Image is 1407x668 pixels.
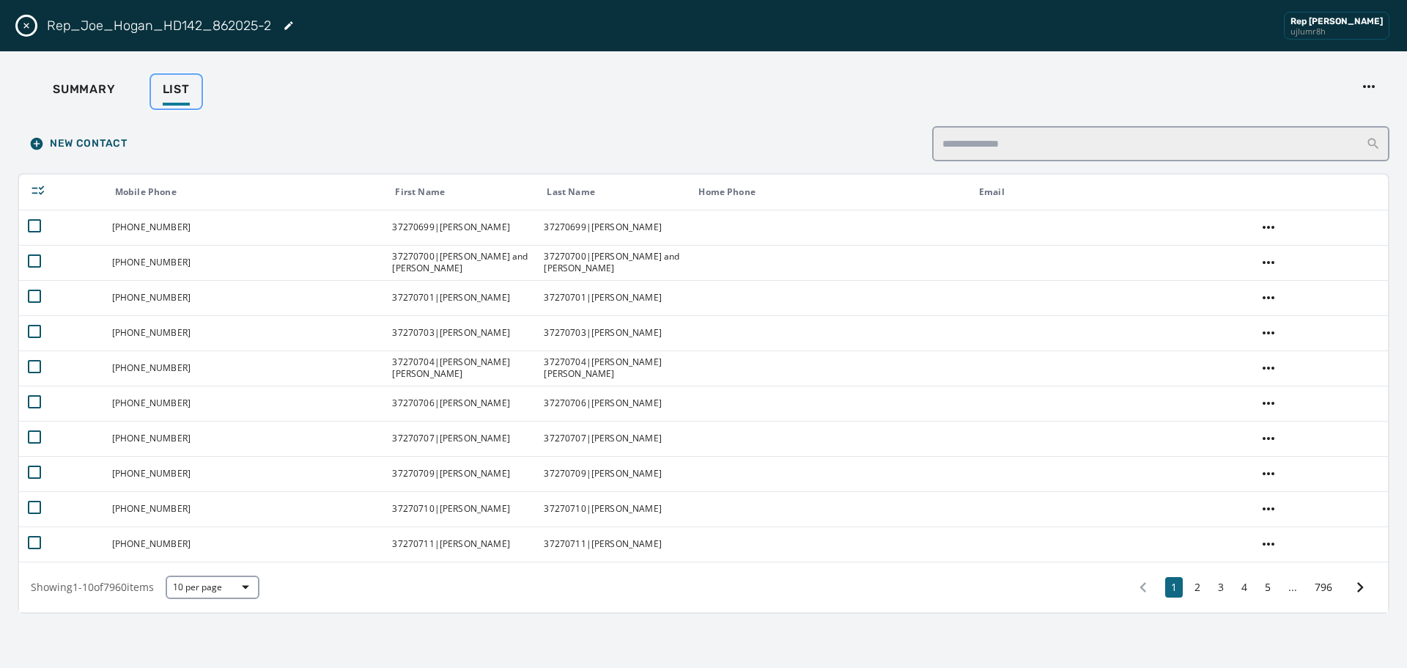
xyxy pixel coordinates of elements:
[535,210,687,245] td: 37270699|[PERSON_NAME]
[31,580,154,594] span: Showing 1 - 10 of 7960 items
[163,82,190,97] span: List
[151,75,202,109] button: List
[1189,577,1206,598] button: 2
[698,186,967,198] div: Home Phone
[103,456,384,491] td: [PHONE_NUMBER]
[383,456,535,491] td: 37270709|[PERSON_NAME]
[979,186,1247,198] div: Email
[1290,27,1383,36] div: ujlumr8h
[535,386,687,421] td: 37270706|[PERSON_NAME]
[1290,15,1383,27] div: Rep [PERSON_NAME]
[29,136,128,151] span: New Contact
[383,245,535,280] td: 37270700|[PERSON_NAME] and [PERSON_NAME]
[383,350,535,386] td: 37270704|[PERSON_NAME] [PERSON_NAME]
[103,526,384,562] td: [PHONE_NUMBER]
[547,186,686,198] div: Last Name
[383,421,535,456] td: 37270707|[PERSON_NAME]
[103,491,384,526] td: [PHONE_NUMBER]
[383,280,535,315] td: 37270701|[PERSON_NAME]
[103,245,384,280] td: [PHONE_NUMBER]
[383,210,535,245] td: 37270699|[PERSON_NAME]
[1259,577,1277,598] button: 5
[383,386,535,421] td: 37270706|[PERSON_NAME]
[41,75,128,109] button: Summary
[535,280,687,315] td: 37270701|[PERSON_NAME]
[53,82,116,97] span: Summary
[103,280,384,315] td: [PHONE_NUMBER]
[166,576,259,599] button: 10 per page
[535,315,687,350] td: 37270703|[PERSON_NAME]
[103,315,384,350] td: [PHONE_NUMBER]
[103,210,384,245] td: [PHONE_NUMBER]
[115,186,383,198] div: Mobile Phone
[47,15,271,36] h2: Rep_Joe_Hogan_HD142_862025-2
[535,350,687,386] td: 37270704|[PERSON_NAME] [PERSON_NAME]
[535,491,687,526] td: 37270710|[PERSON_NAME]
[535,245,687,280] td: 37270700|[PERSON_NAME] and [PERSON_NAME]
[383,526,535,562] td: 37270711|[PERSON_NAME]
[383,491,535,526] td: 37270710|[PERSON_NAME]
[103,421,384,456] td: [PHONE_NUMBER]
[383,315,535,350] td: 37270703|[PERSON_NAME]
[1165,577,1183,598] button: 1
[103,386,384,421] td: [PHONE_NUMBER]
[173,581,252,593] span: 10 per page
[535,526,687,562] td: 37270711|[PERSON_NAME]
[1309,577,1338,598] button: 796
[395,186,534,198] div: First Name
[1236,577,1253,598] button: 4
[283,20,295,32] button: Edit List
[18,128,139,160] button: New Contact
[1212,577,1230,598] button: 3
[103,350,384,386] td: [PHONE_NUMBER]
[535,456,687,491] td: 37270709|[PERSON_NAME]
[1282,580,1303,595] span: ...
[535,421,687,456] td: 37270707|[PERSON_NAME]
